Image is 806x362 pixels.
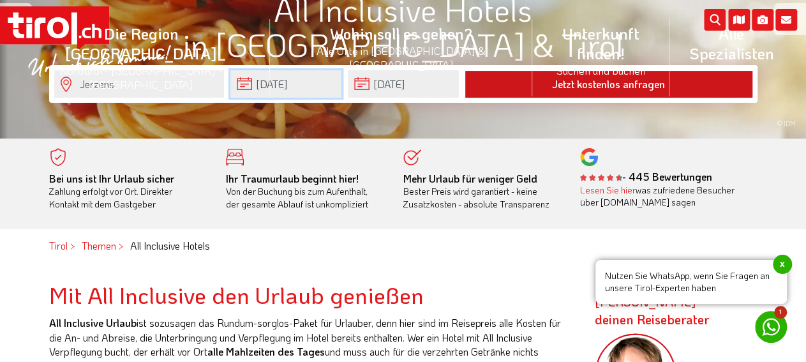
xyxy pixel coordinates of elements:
[755,311,787,343] a: 1 Nutzen Sie WhatsApp, wenn Sie Fragen an unsere Tirol-Experten habenx
[28,63,255,91] small: Nordtirol - [GEOGRAPHIC_DATA] - [GEOGRAPHIC_DATA]
[285,43,518,72] small: Alle Orte in [GEOGRAPHIC_DATA] & [GEOGRAPHIC_DATA]
[580,184,636,196] a: Lesen Sie hier
[580,184,738,209] div: was zufriedene Besucher über [DOMAIN_NAME] sagen
[580,170,712,183] b: - 445 Bewertungen
[548,63,653,77] small: Suchen und buchen
[207,345,325,358] strong: alle Mahlzeiten des Tages
[752,9,773,31] i: Fotogalerie
[403,172,537,185] b: Mehr Urlaub für weniger Geld
[226,172,359,185] b: Ihr Traumurlaub beginnt hier!
[49,172,207,211] div: Zahlung erfolgt vor Ort. Direkter Kontakt mit dem Gastgeber
[403,172,562,211] div: Bester Preis wird garantiert - keine Zusatzkosten - absolute Transparenz
[13,10,270,106] a: Die Region [GEOGRAPHIC_DATA]Nordtirol - [GEOGRAPHIC_DATA] - [GEOGRAPHIC_DATA]
[226,172,384,211] div: Von der Buchung bis zum Aufenthalt, der gesamte Ablauf ist unkompliziert
[773,255,792,274] span: x
[595,311,710,328] span: deinen Reiseberater
[49,239,68,252] a: Tirol
[49,316,137,329] strong: All Inclusive Urlaub
[580,148,598,166] img: google
[49,172,174,185] b: Bei uns ist Ihr Urlaub sicher
[532,10,669,91] a: Unterkunft finden!Suchen und buchen
[728,9,750,31] i: Karte öffnen
[270,10,533,86] a: Wohin soll es gehen?Alle Orte in [GEOGRAPHIC_DATA] & [GEOGRAPHIC_DATA]
[774,306,787,319] span: 1
[595,260,787,304] span: Nutzen Sie WhatsApp, wenn Sie Fragen an unsere Tirol-Experten haben
[130,239,210,252] em: All Inclusive Hotels
[82,239,116,252] a: Themen
[595,293,710,328] strong: [PERSON_NAME]
[775,9,797,31] i: Kontakt
[669,10,793,77] a: Alle Spezialisten
[49,282,576,308] h2: Mit All Inclusive den Urlaub genießen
